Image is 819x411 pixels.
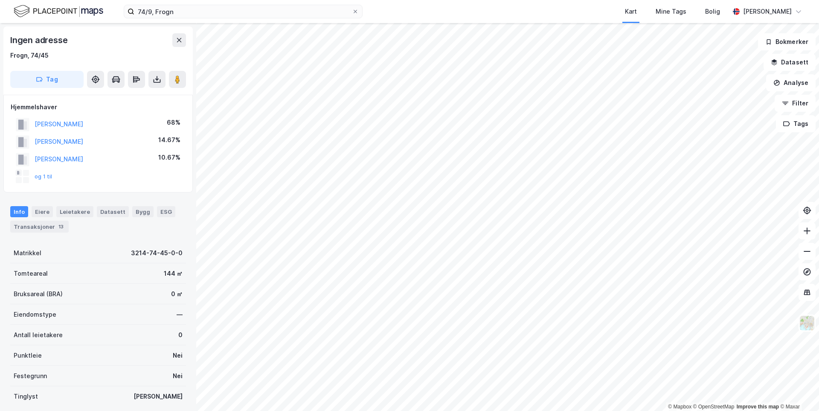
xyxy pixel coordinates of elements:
[134,391,183,402] div: [PERSON_NAME]
[14,289,63,299] div: Bruksareal (BRA)
[132,206,154,217] div: Bygg
[158,152,180,163] div: 10.67%
[764,54,816,71] button: Datasett
[668,404,691,410] a: Mapbox
[776,370,819,411] div: Kontrollprogram for chat
[173,371,183,381] div: Nei
[10,33,69,47] div: Ingen adresse
[625,6,637,17] div: Kart
[14,371,47,381] div: Festegrunn
[56,206,93,217] div: Leietakere
[10,221,69,233] div: Transaksjoner
[10,50,49,61] div: Frogn, 74/45
[11,102,186,112] div: Hjemmelshaver
[10,206,28,217] div: Info
[758,33,816,50] button: Bokmerker
[157,206,175,217] div: ESG
[167,117,180,128] div: 68%
[14,350,42,361] div: Punktleie
[14,248,41,258] div: Matrikkel
[737,404,779,410] a: Improve this map
[705,6,720,17] div: Bolig
[32,206,53,217] div: Eiere
[14,330,63,340] div: Antall leietakere
[134,5,352,18] input: Søk på adresse, matrikkel, gårdeiere, leietakere eller personer
[171,289,183,299] div: 0 ㎡
[177,309,183,320] div: —
[775,95,816,112] button: Filter
[14,268,48,279] div: Tomteareal
[178,330,183,340] div: 0
[14,391,38,402] div: Tinglyst
[14,4,103,19] img: logo.f888ab2527a4732fd821a326f86c7f29.svg
[743,6,792,17] div: [PERSON_NAME]
[656,6,686,17] div: Mine Tags
[766,74,816,91] button: Analyse
[164,268,183,279] div: 144 ㎡
[173,350,183,361] div: Nei
[10,71,84,88] button: Tag
[14,309,56,320] div: Eiendomstype
[57,222,65,231] div: 13
[158,135,180,145] div: 14.67%
[97,206,129,217] div: Datasett
[776,370,819,411] iframe: Chat Widget
[131,248,183,258] div: 3214-74-45-0-0
[776,115,816,132] button: Tags
[693,404,735,410] a: OpenStreetMap
[799,315,815,331] img: Z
